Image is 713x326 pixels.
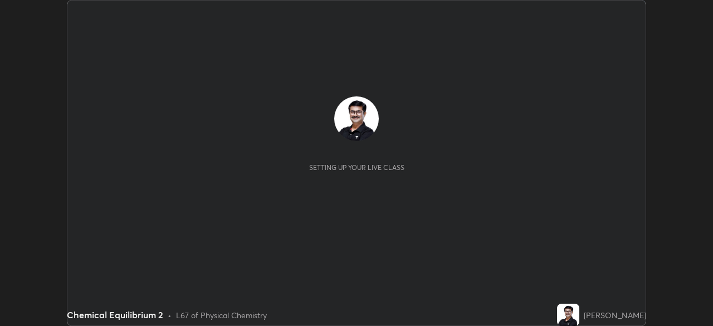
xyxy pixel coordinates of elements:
[168,309,172,321] div: •
[67,308,163,322] div: Chemical Equilibrium 2
[584,309,646,321] div: [PERSON_NAME]
[557,304,579,326] img: 72c9a83e1b064c97ab041d8a51bfd15e.jpg
[334,96,379,141] img: 72c9a83e1b064c97ab041d8a51bfd15e.jpg
[309,163,404,172] div: Setting up your live class
[176,309,267,321] div: L67 of Physical Chemistry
